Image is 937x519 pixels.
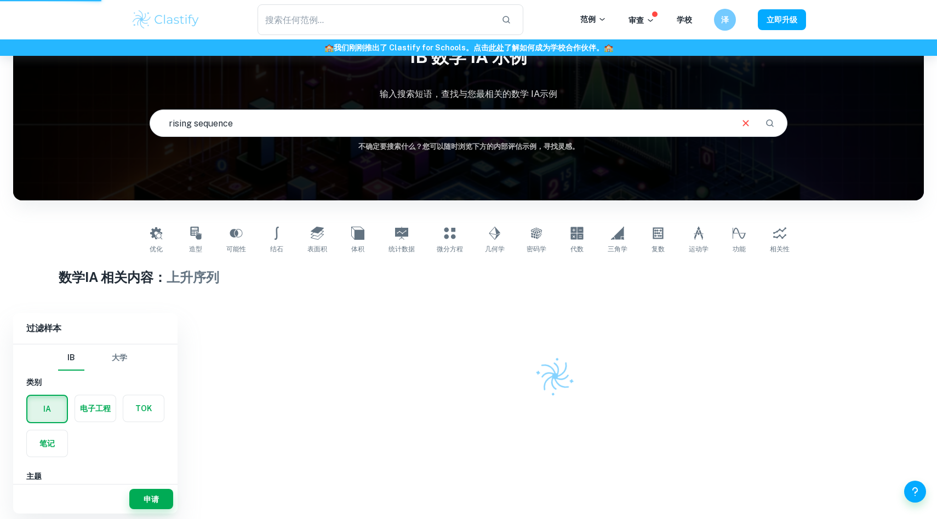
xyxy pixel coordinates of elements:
font: 统计数据 [388,245,415,253]
a: 学校 [677,15,692,24]
button: 立即升级 [758,9,806,30]
button: TOK [123,395,164,422]
font: 微分方程 [437,245,463,253]
font: 数学 [59,269,85,285]
font: IA 相关内容： [85,269,167,285]
font: 体积 [351,245,364,253]
button: 泽 [714,9,736,31]
font: 申请 [144,495,159,504]
font: 大学 [112,353,127,362]
font: 主题 [26,472,42,481]
font: 功能 [733,245,746,253]
a: 此处 [489,43,504,52]
button: IA [27,396,67,422]
img: Clastify 徽标 [528,349,582,403]
font: 三角学 [608,245,627,253]
font: 泽 [721,15,729,24]
font: 几何学 [485,245,505,253]
font: 优化 [150,245,163,253]
button: 笔记 [27,430,67,457]
div: 过滤器类型选择 [58,344,133,371]
button: 申请 [129,489,173,509]
font: 最相关的 [476,89,511,99]
font: 造型 [189,245,202,253]
font: 审查 [629,16,644,25]
font: 代数 [570,245,584,253]
font: 输入搜索短语，查找与您 [380,89,476,99]
font: 相关性 [770,245,790,253]
input: 例如神经网络、空间、人口建模…… [150,108,730,139]
font: 范例 [580,15,596,24]
font: 过滤样本 [26,323,61,333]
img: Clastify 徽标 [131,9,201,31]
font: 我们刚刚推出了 Clastify for Schools。点击 [334,43,489,52]
font: 结石 [270,245,283,253]
font: IB 数学 IA 示例 [410,47,527,67]
button: 清除 [735,113,756,134]
font: 复数 [652,245,665,253]
font: 立即升级 [767,16,797,25]
font: 可能性 [226,245,246,253]
font: 密码学 [527,245,546,253]
font: 上升序列 [167,269,219,285]
font: 数学 [511,89,529,99]
font: 🏫 [324,43,334,52]
font: 类别 [26,378,42,387]
font: 了解如何成为学校合作伙伴 [504,43,596,52]
font: IA示例 [531,89,557,99]
font: IB [67,353,75,362]
font: 运动学 [689,245,709,253]
input: 搜索任何范例... [258,4,493,35]
button: 帮助和反馈 [904,481,926,503]
button: 搜索 [761,114,779,132]
font: 不确定要搜索什么？您可以随时浏览下方的内部评估示例，寻找灵感。 [358,142,579,151]
button: 电子工程 [75,395,116,422]
font: 。🏫 [596,43,613,52]
font: 表面积 [307,245,327,253]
